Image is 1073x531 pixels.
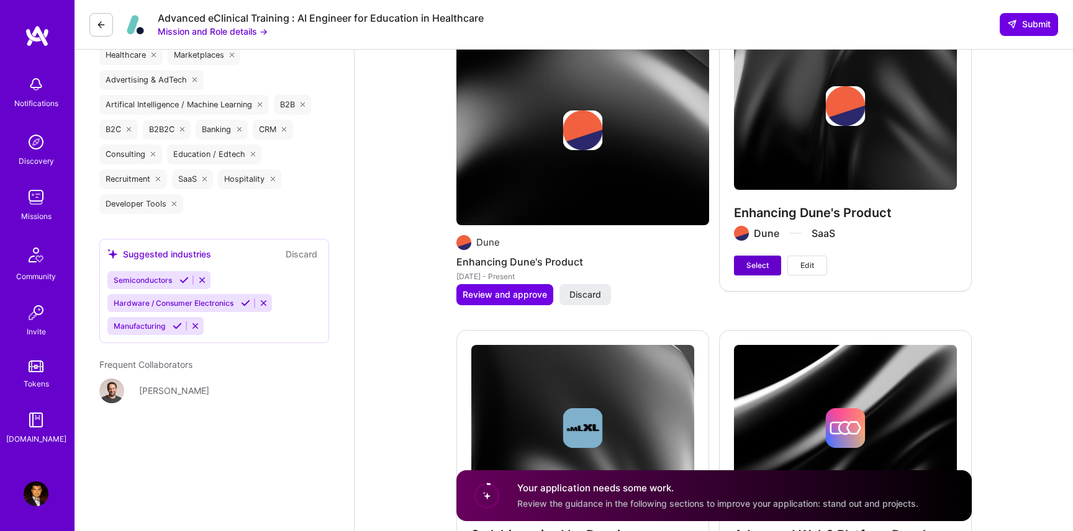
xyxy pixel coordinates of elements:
i: icon Close [301,102,306,107]
a: User Avatar[PERSON_NAME] [99,378,329,403]
i: icon Close [156,177,161,182]
img: tokens [29,360,43,372]
i: Reject [191,321,200,331]
div: Notifications [14,97,58,110]
div: [PERSON_NAME] [139,384,209,397]
div: Advertising & AdTech [99,70,204,90]
div: Artifical Intelligence / Machine Learning [99,95,269,115]
div: Dune [476,236,500,249]
div: Tokens [24,377,49,390]
div: B2C [99,120,138,140]
img: Community [21,240,51,270]
i: icon Close [251,152,256,157]
div: Education / Edtech [167,145,262,164]
img: Company logo [563,110,602,150]
button: Submit [1000,13,1058,35]
div: B2B2C [143,120,191,140]
div: SaaS [172,169,214,189]
div: Developer Tools [99,194,183,214]
h4: Enhancing Dune's Product [456,254,709,270]
div: Discovery [19,154,54,167]
img: bell [24,72,48,97]
div: Advanced eClinical Training : AI Engineer for Education in Healthcare [158,12,484,25]
div: Invite [27,325,46,338]
button: Select [734,256,781,275]
h4: Your application needs some work. [517,481,918,494]
div: Marketplaces [168,45,241,65]
button: Discard [559,284,611,305]
div: Banking [196,120,248,140]
span: Select [746,260,769,271]
img: Company Logo [123,12,148,37]
img: User Avatar [24,481,48,506]
span: Submit [1007,18,1051,30]
div: Recruitment [99,169,167,189]
i: icon SendLight [1007,19,1017,29]
span: Edit [800,260,814,271]
div: [DATE] - Present [456,270,709,283]
div: CRM [253,120,293,140]
i: icon Close [152,53,156,58]
img: Company logo [456,235,471,250]
span: Discard [569,288,601,301]
img: guide book [24,408,48,432]
i: icon Close [202,177,207,182]
img: teamwork [24,185,48,210]
i: icon Close [270,177,275,182]
div: Suggested industries [107,248,211,261]
img: discovery [24,130,48,154]
i: icon Close [230,53,235,58]
button: Edit [787,256,827,275]
div: Consulting [99,145,162,164]
div: B2B [274,95,312,115]
button: Mission and Role details → [158,25,268,38]
span: Review the guidance in the following sections to improve your application: stand out and projects. [517,498,918,509]
i: icon Close [180,127,185,132]
img: User Avatar [99,378,124,403]
i: Reject [197,275,207,285]
button: Review and approve [456,284,553,305]
i: Reject [259,298,268,308]
i: icon Close [172,202,177,207]
img: Invite [24,300,48,325]
span: Manufacturing [114,321,165,331]
div: Hospitality [218,169,281,189]
i: icon Close [192,78,197,83]
a: User Avatar [20,481,52,506]
i: icon Close [127,127,132,132]
i: icon Close [237,127,242,132]
span: Hardware / Consumer Electronics [114,298,233,308]
i: Accept [179,275,189,285]
img: logo [25,25,50,47]
button: Discard [282,247,321,261]
div: Healthcare [99,45,163,65]
i: Accept [173,321,182,331]
i: icon LeftArrowDark [96,20,106,30]
i: icon Close [282,127,287,132]
div: Community [16,270,56,283]
i: icon Close [151,152,156,157]
div: Missions [21,210,52,223]
i: Accept [241,298,250,308]
span: Semiconductors [114,275,172,285]
span: Review and approve [463,288,547,301]
span: Frequent Collaborators [99,359,192,370]
i: icon Close [258,102,263,107]
i: icon SuggestedTeams [107,249,118,259]
div: [DOMAIN_NAME] [6,432,66,445]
